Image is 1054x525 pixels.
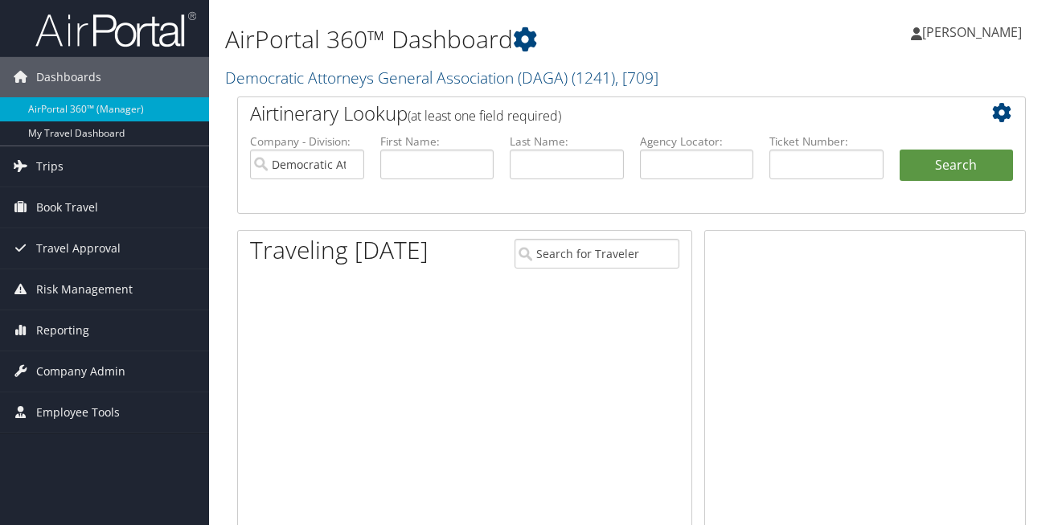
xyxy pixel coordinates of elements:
[225,23,767,56] h1: AirPortal 360™ Dashboard
[922,23,1022,41] span: [PERSON_NAME]
[225,67,658,88] a: Democratic Attorneys General Association (DAGA)
[250,233,429,267] h1: Traveling [DATE]
[36,310,89,351] span: Reporting
[250,100,947,127] h2: Airtinerary Lookup
[615,67,658,88] span: , [ 709 ]
[250,133,364,150] label: Company - Division:
[36,57,101,97] span: Dashboards
[36,146,64,187] span: Trips
[640,133,754,150] label: Agency Locator:
[408,107,561,125] span: (at least one field required)
[36,269,133,310] span: Risk Management
[911,8,1038,56] a: [PERSON_NAME]
[900,150,1014,182] button: Search
[36,187,98,228] span: Book Travel
[510,133,624,150] label: Last Name:
[380,133,494,150] label: First Name:
[35,10,196,48] img: airportal-logo.png
[36,228,121,269] span: Travel Approval
[769,133,884,150] label: Ticket Number:
[572,67,615,88] span: ( 1241 )
[515,239,679,269] input: Search for Traveler
[36,351,125,392] span: Company Admin
[36,392,120,433] span: Employee Tools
